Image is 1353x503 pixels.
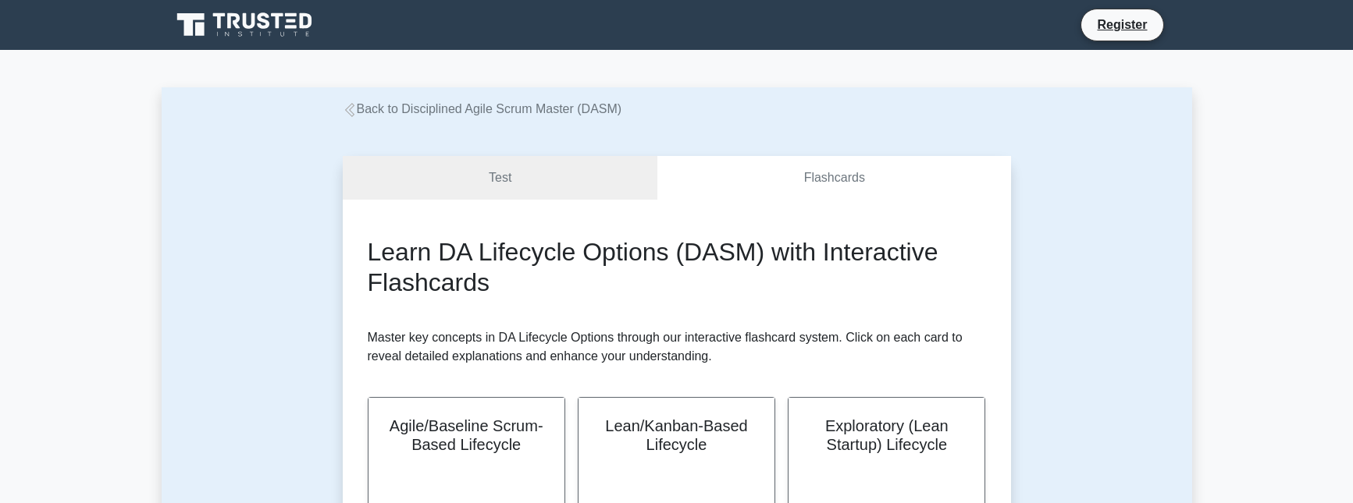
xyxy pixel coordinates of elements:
[387,416,546,454] h2: Agile/Baseline Scrum-Based Lifecycle
[343,102,622,115] a: Back to Disciplined Agile Scrum Master (DASM)
[597,416,756,454] h2: Lean/Kanban-Based Lifecycle
[343,156,658,200] a: Test
[1088,15,1156,34] a: Register
[368,237,986,297] h2: Learn DA Lifecycle Options (DASM) with Interactive Flashcards
[807,416,966,454] h2: Exploratory (Lean Startup) Lifecycle
[657,156,1010,200] a: Flashcards
[368,328,986,366] p: Master key concepts in DA Lifecycle Options through our interactive flashcard system. Click on ea...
